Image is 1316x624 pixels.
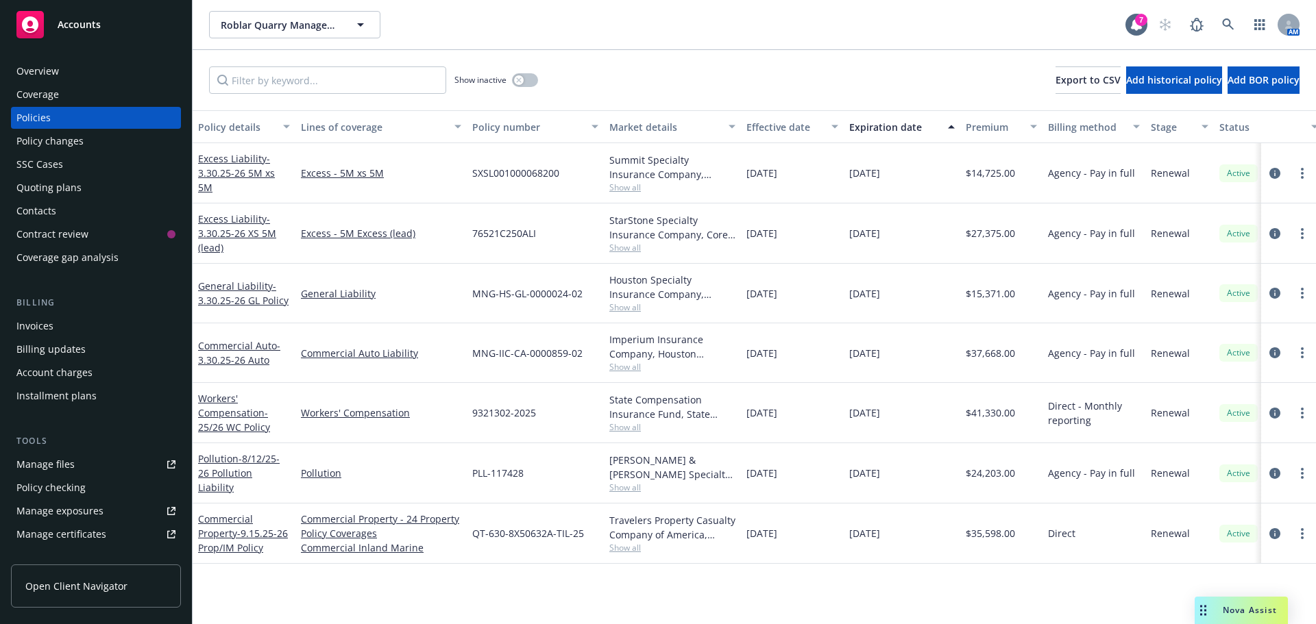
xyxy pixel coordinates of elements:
div: Billing updates [16,338,86,360]
a: Manage files [11,453,181,475]
span: PLL-117428 [472,466,524,480]
div: Billing [11,296,181,310]
button: Premium [960,110,1043,143]
span: Show inactive [454,74,507,86]
span: Add BOR policy [1228,73,1300,86]
span: Show all [609,421,735,433]
div: Installment plans [16,385,97,407]
div: StarStone Specialty Insurance Company, Core Specialty, Amwins [609,213,735,242]
a: Report a Bug [1183,11,1210,38]
div: Overview [16,60,59,82]
span: [DATE] [849,466,880,480]
button: Nova Assist [1195,597,1288,624]
a: Commercial Auto [198,339,280,366]
a: more [1294,405,1311,421]
span: QT-630-8X50632A-TIL-25 [472,526,584,540]
button: Export to CSV [1056,66,1121,94]
a: Manage exposures [11,500,181,522]
a: more [1294,225,1311,242]
a: circleInformation [1267,285,1283,301]
span: Roblar Quarry Management Inc. and Roblar Quarry, LLC [221,18,339,32]
div: [PERSON_NAME] & [PERSON_NAME] Specialty Insurance Company, [PERSON_NAME] & [PERSON_NAME] ([GEOGRA... [609,453,735,482]
a: Pollution [198,452,280,494]
span: $35,598.00 [966,526,1015,540]
span: Show all [609,361,735,373]
a: Billing updates [11,338,181,360]
div: Stage [1151,120,1193,134]
button: Market details [604,110,741,143]
button: Add historical policy [1126,66,1222,94]
span: - 8/12/25-26 Pollution Liability [198,452,280,494]
a: Excess Liability [198,212,276,254]
div: Imperium Insurance Company, Houston Specialty Insurance Company, Amwins [609,332,735,361]
span: Accounts [58,19,101,30]
a: Excess - 5M Excess (lead) [301,226,461,240]
a: Pollution [301,466,461,480]
span: Agency - Pay in full [1048,466,1135,480]
span: MNG-HS-GL-0000024-02 [472,286,583,301]
span: Show all [609,301,735,313]
span: SXSL001000068200 [472,166,559,180]
a: Policy checking [11,477,181,499]
span: Agency - Pay in full [1048,166,1135,180]
a: Policies [11,107,181,129]
span: Agency - Pay in full [1048,346,1135,360]
a: circleInformation [1267,165,1283,182]
div: Premium [966,120,1022,134]
a: Manage certificates [11,523,181,545]
span: Active [1225,527,1252,540]
a: more [1294,285,1311,301]
div: Quoting plans [16,177,82,199]
span: - 3.30.25-26 5M xs 5M [198,152,275,194]
a: Accounts [11,5,181,44]
a: more [1294,465,1311,482]
span: Active [1225,467,1252,479]
button: Policy details [193,110,295,143]
a: Invoices [11,315,181,337]
a: circleInformation [1267,345,1283,361]
span: Renewal [1151,286,1190,301]
span: Renewal [1151,166,1190,180]
a: Commercial Property [198,512,288,554]
a: more [1294,525,1311,542]
span: $14,725.00 [966,166,1015,180]
span: [DATE] [849,226,880,240]
span: 76521C250ALI [472,226,536,240]
span: Export to CSV [1056,73,1121,86]
a: Commercial Auto Liability [301,346,461,360]
span: Direct - Monthly reporting [1048,399,1140,427]
a: Workers' Compensation [198,392,270,434]
span: $41,330.00 [966,405,1015,420]
span: $37,668.00 [966,346,1015,360]
span: Active [1225,287,1252,299]
div: Effective date [746,120,823,134]
button: Effective date [741,110,844,143]
a: Overview [11,60,181,82]
a: Policy changes [11,130,181,152]
div: Account charges [16,362,93,384]
a: Switch app [1246,11,1274,38]
div: Policy changes [16,130,84,152]
span: $24,203.00 [966,466,1015,480]
span: [DATE] [746,286,777,301]
a: Start snowing [1151,11,1179,38]
span: [DATE] [849,346,880,360]
span: Show all [609,182,735,193]
a: Commercial Property - 24 Property Policy Coverages [301,512,461,540]
span: Show all [609,542,735,553]
span: Agency - Pay in full [1048,226,1135,240]
a: General Liability [301,286,461,301]
a: Commercial Inland Marine [301,540,461,555]
a: circleInformation [1267,225,1283,242]
span: Renewal [1151,526,1190,540]
button: Lines of coverage [295,110,467,143]
a: General Liability [198,279,289,307]
span: Renewal [1151,405,1190,420]
span: Direct [1048,526,1075,540]
div: Contacts [16,200,56,222]
span: [DATE] [746,466,777,480]
div: Expiration date [849,120,940,134]
span: Renewal [1151,346,1190,360]
a: Manage claims [11,547,181,569]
